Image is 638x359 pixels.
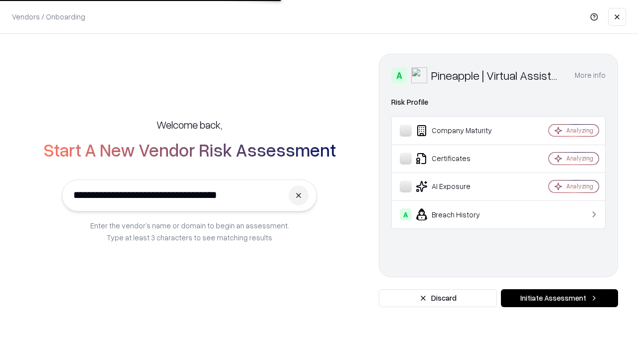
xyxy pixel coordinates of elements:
[379,289,497,307] button: Discard
[400,180,519,192] div: AI Exposure
[43,140,336,160] h2: Start A New Vendor Risk Assessment
[431,67,563,83] div: Pineapple | Virtual Assistant Agency
[566,182,593,190] div: Analyzing
[400,153,519,165] div: Certificates
[391,96,606,108] div: Risk Profile
[400,125,519,137] div: Company Maturity
[566,126,593,135] div: Analyzing
[12,11,85,22] p: Vendors / Onboarding
[157,118,222,132] h5: Welcome back,
[400,208,519,220] div: Breach History
[566,154,593,163] div: Analyzing
[575,66,606,84] button: More info
[90,219,289,243] p: Enter the vendor’s name or domain to begin an assessment. Type at least 3 characters to see match...
[411,67,427,83] img: Pineapple | Virtual Assistant Agency
[501,289,618,307] button: Initiate Assessment
[400,208,412,220] div: A
[391,67,407,83] div: A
